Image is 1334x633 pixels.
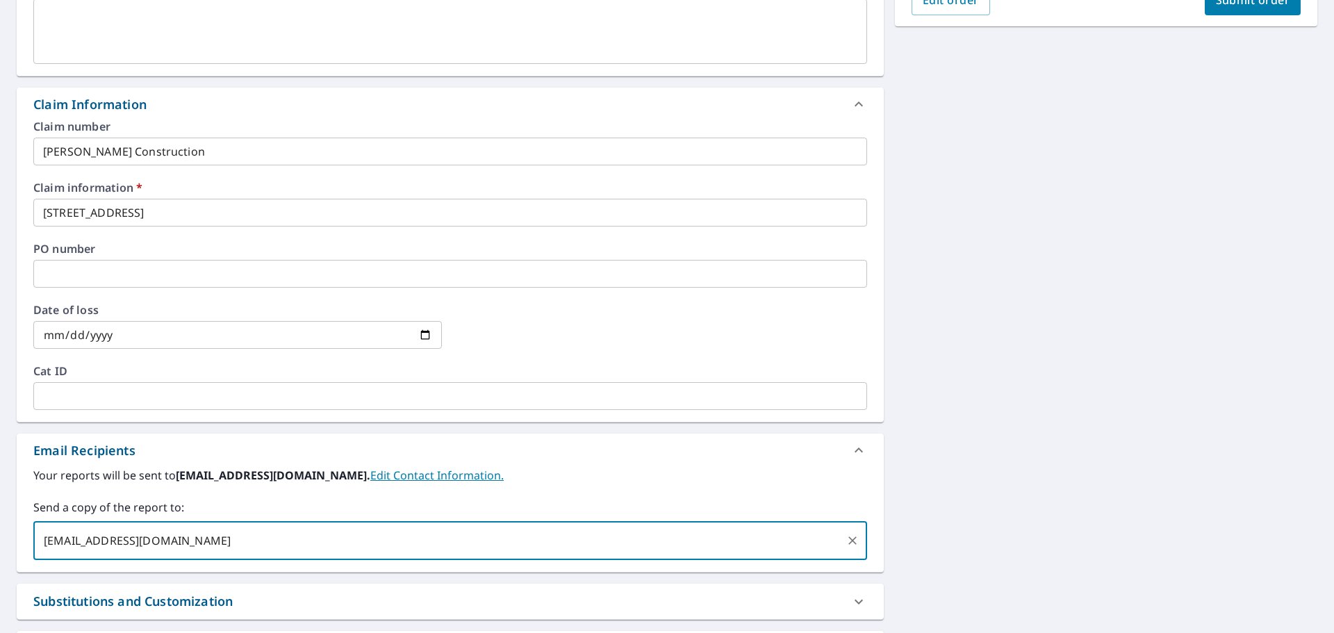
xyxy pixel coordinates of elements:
[17,434,884,467] div: Email Recipients
[33,499,867,516] label: Send a copy of the report to:
[33,95,147,114] div: Claim Information
[176,468,370,483] b: [EMAIL_ADDRESS][DOMAIN_NAME].
[33,467,867,484] label: Your reports will be sent to
[33,592,233,611] div: Substitutions and Customization
[33,182,867,193] label: Claim information
[370,468,504,483] a: EditContactInfo
[33,304,442,315] label: Date of loss
[33,243,867,254] label: PO number
[17,584,884,619] div: Substitutions and Customization
[33,121,867,132] label: Claim number
[843,531,862,550] button: Clear
[33,441,135,460] div: Email Recipients
[33,365,867,377] label: Cat ID
[17,88,884,121] div: Claim Information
